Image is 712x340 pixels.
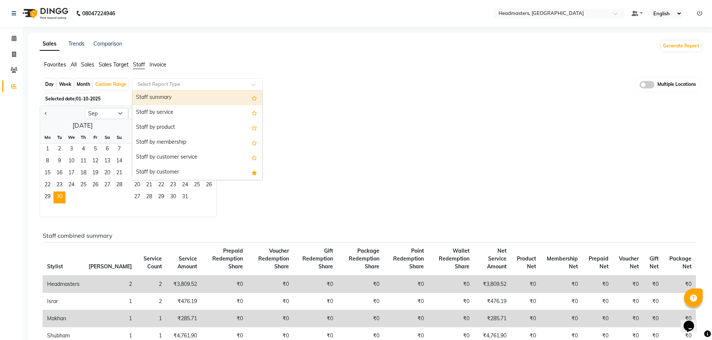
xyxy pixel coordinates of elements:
td: ₹0 [540,310,582,327]
span: Added to Favorites [252,168,257,177]
span: Prepaid Redemption Share [212,247,243,270]
div: Monday, September 1, 2025 [41,144,53,156]
span: Multiple Locations [657,81,696,88]
div: Monday, October 27, 2025 [131,191,143,203]
span: 31 [179,191,191,203]
div: Saturday, September 13, 2025 [101,156,113,168]
b: 08047224946 [82,3,115,24]
div: Thursday, September 11, 2025 [77,156,89,168]
td: ₹0 [293,275,337,293]
span: 16 [53,168,65,180]
td: Israr [43,293,84,310]
span: 12 [89,156,101,168]
span: Package Net [669,255,691,270]
span: 1 [41,144,53,156]
td: ₹0 [643,275,663,293]
td: 1 [84,293,136,310]
span: 9 [53,156,65,168]
div: Friday, September 5, 2025 [89,144,101,156]
span: Staff [133,61,145,68]
div: Sunday, September 14, 2025 [113,156,125,168]
span: 23 [53,180,65,191]
td: ₹0 [613,310,644,327]
div: Custom Range [93,79,128,90]
div: Tuesday, September 2, 2025 [53,144,65,156]
span: 22 [155,180,167,191]
td: ₹0 [428,293,474,310]
td: ₹0 [540,275,582,293]
span: Package Redemption Share [349,247,379,270]
ng-dropdown-panel: Options list [132,90,263,180]
div: Friday, September 12, 2025 [89,156,101,168]
span: 27 [131,191,143,203]
td: ₹0 [337,310,384,327]
span: Wallet Redemption Share [439,247,469,270]
td: ₹0 [201,293,247,310]
div: Saturday, September 20, 2025 [101,168,113,180]
td: ₹0 [613,293,644,310]
div: Staff summary [132,90,262,105]
div: Monday, September 22, 2025 [41,180,53,191]
span: 3 [65,144,77,156]
span: 26 [89,180,101,191]
span: 28 [143,191,155,203]
a: Sales [40,37,59,51]
div: Wednesday, October 29, 2025 [155,191,167,203]
div: Monday, September 8, 2025 [41,156,53,168]
div: Wednesday, September 17, 2025 [65,168,77,180]
div: Staff by customer [132,165,262,180]
td: ₹0 [293,310,337,327]
span: 25 [191,180,203,191]
span: Sales [81,61,94,68]
span: Service Amount [178,255,197,270]
div: Wednesday, September 10, 2025 [65,156,77,168]
span: 30 [167,191,179,203]
td: 2 [136,275,166,293]
div: Tu [53,131,65,143]
span: 18 [77,168,89,180]
span: 29 [155,191,167,203]
span: Voucher Net [619,255,639,270]
select: Select year [128,108,172,119]
span: 22 [41,180,53,191]
td: ₹0 [613,275,644,293]
div: Sunday, September 7, 2025 [113,144,125,156]
div: Friday, September 19, 2025 [89,168,101,180]
td: ₹0 [540,293,582,310]
iframe: chat widget [681,310,705,333]
span: 25 [77,180,89,191]
td: ₹3,809.52 [474,275,511,293]
span: 01-10-2025 [76,96,101,102]
div: Friday, October 31, 2025 [179,191,191,203]
div: Thursday, October 23, 2025 [167,180,179,191]
div: Monday, October 13, 2025 [131,168,143,180]
td: ₹0 [428,310,474,327]
div: Monday, October 6, 2025 [131,156,143,168]
span: Add this report to Favorites List [252,108,257,117]
td: ₹0 [428,275,474,293]
span: 13 [101,156,113,168]
div: Tuesday, September 16, 2025 [53,168,65,180]
td: ₹0 [511,275,541,293]
td: ₹0 [582,293,613,310]
span: [PERSON_NAME] [89,263,132,270]
span: Service Count [144,255,162,270]
td: ₹0 [293,293,337,310]
span: 26 [203,180,215,191]
div: Staff by customer service [132,150,262,165]
span: Add this report to Favorites List [252,123,257,132]
div: Monday, October 20, 2025 [131,180,143,191]
div: Mo [131,131,143,143]
div: Wednesday, October 22, 2025 [155,180,167,191]
div: Thursday, September 4, 2025 [77,144,89,156]
h6: Staff combined summary [43,232,696,239]
span: Voucher Redemption Share [258,247,289,270]
div: Sunday, October 26, 2025 [203,180,215,191]
button: Previous month [43,107,49,119]
span: Prepaid Net [589,255,608,270]
td: ₹0 [582,275,613,293]
td: ₹0 [663,275,696,293]
td: ₹0 [337,275,384,293]
span: 30 [53,191,65,203]
div: Mo [41,131,53,143]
